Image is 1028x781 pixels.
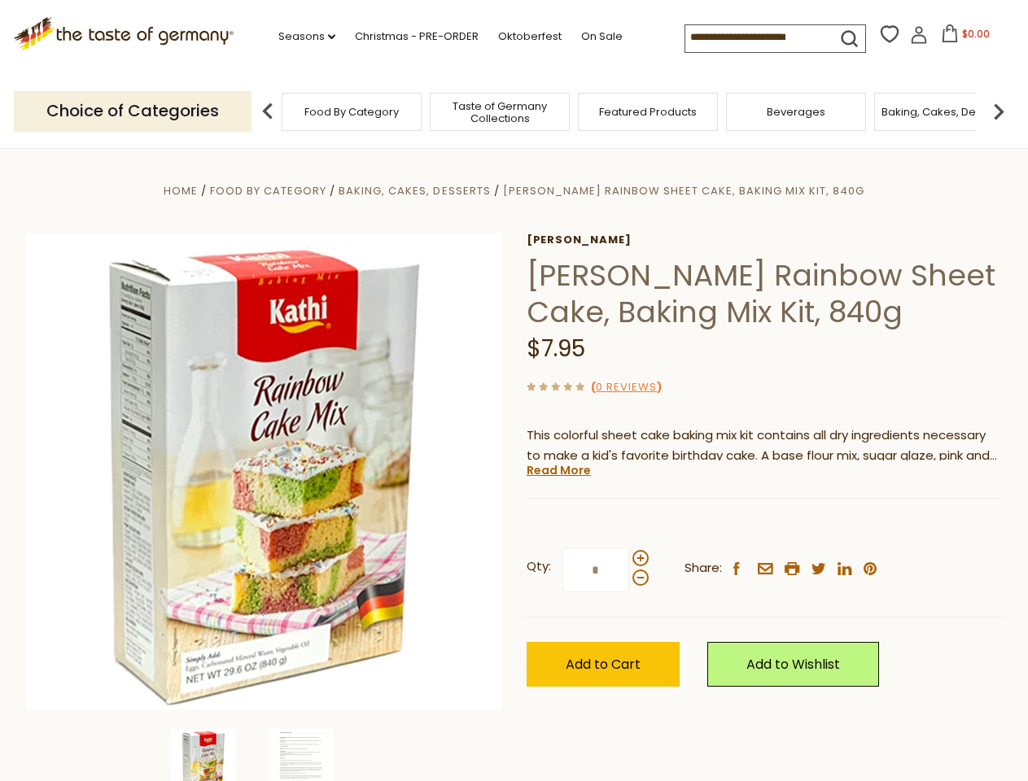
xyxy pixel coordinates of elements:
[527,333,585,364] span: $7.95
[527,425,1003,466] p: This colorful sheet cake baking mix kit contains all dry ingredients necessary to make a kid's fa...
[707,642,879,687] a: Add to Wishlist
[562,548,629,592] input: Qty:
[14,91,252,131] p: Choice of Categories
[685,558,722,578] span: Share:
[26,233,502,709] img: Kathi Rainbow Sheet Cake Mix
[355,28,479,46] a: Christmas - PRE-ORDER
[503,183,864,199] a: [PERSON_NAME] Rainbow Sheet Cake, Baking Mix Kit, 840g
[581,28,623,46] a: On Sale
[527,462,591,478] a: Read More
[527,556,551,577] strong: Qty:
[527,233,1003,247] a: [PERSON_NAME]
[527,257,1003,330] h1: [PERSON_NAME] Rainbow Sheet Cake, Baking Mix Kit, 840g
[881,106,1008,118] a: Baking, Cakes, Desserts
[498,28,562,46] a: Oktoberfest
[278,28,335,46] a: Seasons
[527,642,680,687] button: Add to Cart
[252,95,284,128] img: previous arrow
[931,24,1000,49] button: $0.00
[982,95,1015,128] img: next arrow
[304,106,399,118] a: Food By Category
[210,183,326,199] a: Food By Category
[767,106,825,118] a: Beverages
[591,379,662,395] span: ( )
[435,100,565,124] a: Taste of Germany Collections
[339,183,490,199] a: Baking, Cakes, Desserts
[164,183,198,199] a: Home
[596,379,657,396] a: 0 Reviews
[599,106,697,118] a: Featured Products
[566,655,641,674] span: Add to Cart
[962,27,990,41] span: $0.00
